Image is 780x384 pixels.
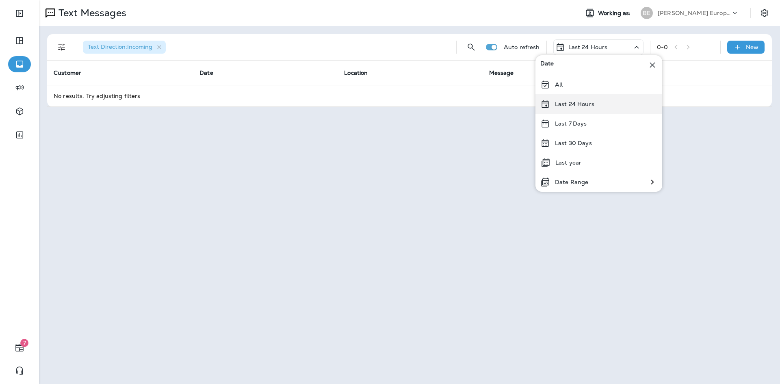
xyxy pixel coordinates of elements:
[555,101,594,107] p: Last 24 Hours
[344,69,368,76] span: Location
[8,340,31,356] button: 7
[657,44,668,50] div: 0 - 0
[555,81,563,88] p: All
[88,43,152,50] span: Text Direction : Incoming
[555,179,588,185] p: Date Range
[504,44,540,50] p: Auto refresh
[568,44,608,50] p: Last 24 Hours
[540,60,554,70] span: Date
[8,5,31,22] button: Expand Sidebar
[555,140,592,146] p: Last 30 Days
[598,10,633,17] span: Working as:
[489,69,514,76] span: Message
[83,41,166,54] div: Text Direction:Incoming
[54,69,81,76] span: Customer
[463,39,479,55] button: Search Messages
[20,339,28,347] span: 7
[746,44,758,50] p: New
[555,120,587,127] p: Last 7 Days
[641,7,653,19] div: BE
[199,69,213,76] span: Date
[757,6,772,20] button: Settings
[658,10,731,16] p: [PERSON_NAME] European Autoworks
[55,7,126,19] p: Text Messages
[47,85,772,106] td: No results. Try adjusting filters
[54,39,70,55] button: Filters
[555,159,581,166] p: Last year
